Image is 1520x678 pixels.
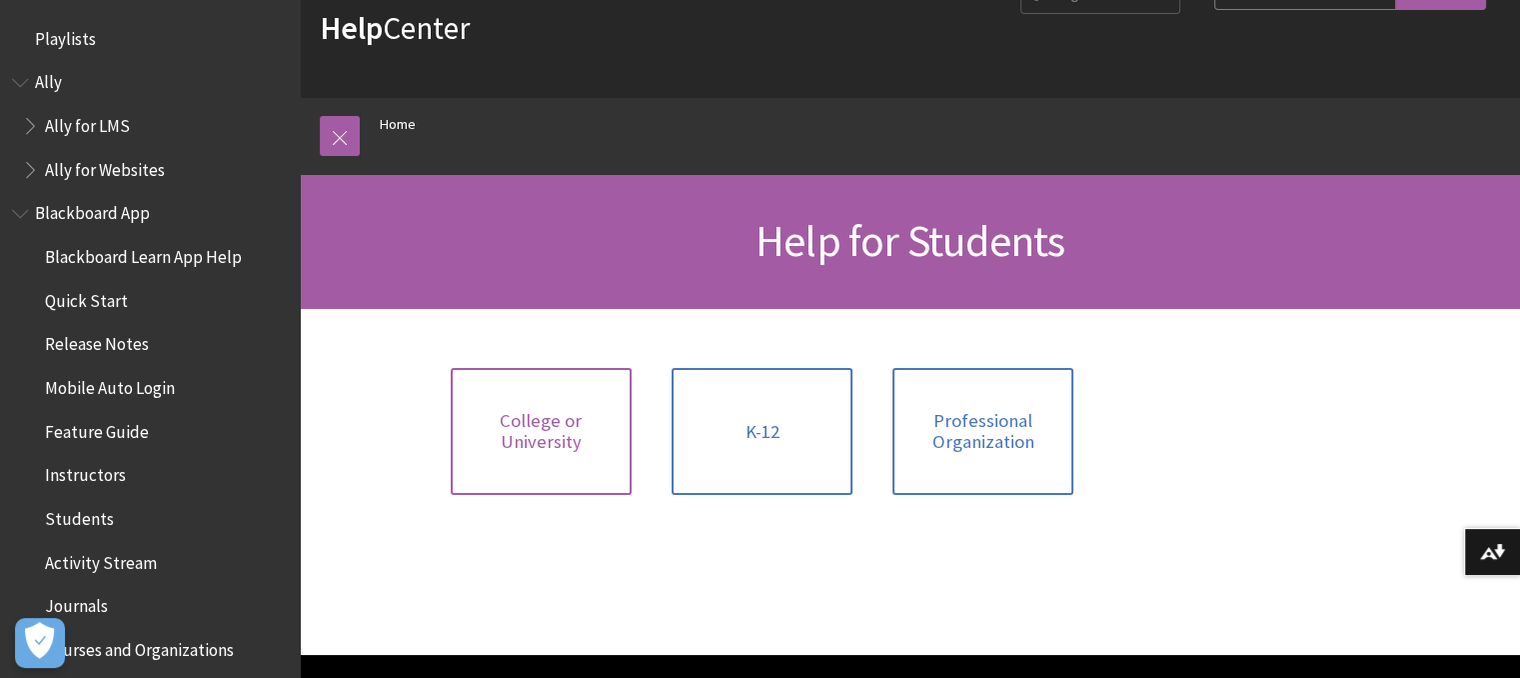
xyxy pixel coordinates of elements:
span: Blackboard App [35,197,150,224]
nav: Book outline for Playlists [12,22,288,56]
span: Courses and Organizations [45,633,234,660]
span: Quick Start [45,284,128,311]
span: Ally for Websites [45,153,165,180]
span: Help for Students [756,213,1064,268]
span: Students [45,502,114,529]
a: Professional Organization [892,368,1073,495]
span: Activity Stream [45,546,157,573]
span: Instructors [45,459,126,486]
a: HelpCenter [320,8,470,48]
strong: Help [320,8,383,48]
span: Journals [45,590,108,617]
span: Feature Guide [45,415,149,442]
span: Ally [35,66,62,93]
span: Blackboard Learn App Help [45,240,242,267]
span: Mobile Auto Login [45,371,175,398]
span: Ally for LMS [45,109,130,136]
a: K-12 [672,368,852,495]
span: Professional Organization [904,410,1061,453]
span: College or University [463,410,620,453]
nav: Book outline for Anthology Ally Help [12,66,288,187]
span: Release Notes [45,328,149,355]
button: Open Preferences [15,618,65,668]
span: Playlists [35,22,96,49]
a: Home [380,112,416,137]
a: College or University [451,368,632,495]
span: K-12 [746,421,779,443]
